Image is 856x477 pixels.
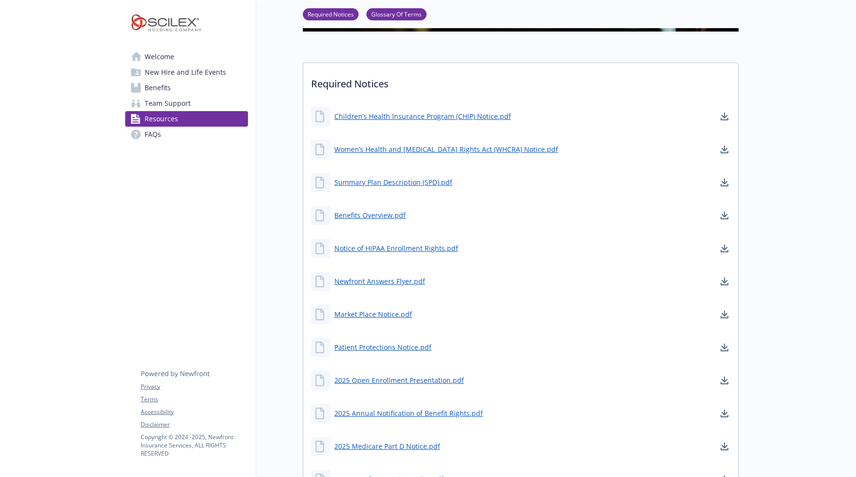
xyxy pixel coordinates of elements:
a: Welcome [125,49,248,65]
span: FAQs [145,127,161,142]
p: Required Notices [303,63,738,99]
a: download document [719,111,730,122]
a: 2025 Open Enrollment Presentation.pdf [334,375,464,385]
a: Accessibility [141,408,247,416]
a: Patient Protections Notice.pdf [334,342,431,352]
a: Disclaimer [141,420,247,429]
a: Notice of HIPAA Enrollment Rights.pdf [334,243,458,253]
span: Welcome [145,49,174,65]
a: Terms [141,395,247,404]
a: download document [719,441,730,452]
a: Newfront Answers Flyer.pdf [334,276,425,286]
a: download document [719,375,730,386]
a: download document [719,276,730,287]
a: Children’s Health Insurance Program (CHIP) Notice.pdf [334,111,511,121]
a: download document [719,408,730,419]
a: download document [719,342,730,353]
span: Benefits [145,80,171,96]
span: Resources [145,111,178,127]
a: Privacy [141,382,247,391]
a: Summary Plan Description (SPD).pdf [334,177,452,187]
p: Copyright © 2024 - 2025 , Newfront Insurance Services, ALL RIGHTS RESERVED [141,433,247,458]
a: Benefits [125,80,248,96]
a: Required Notices [303,9,359,18]
a: FAQs [125,127,248,142]
a: Benefits Overview.pdf [334,210,406,220]
a: download document [719,309,730,320]
span: New Hire and Life Events [145,65,226,80]
a: Women’s Health and [MEDICAL_DATA] Rights Act (WHCRA) Notice.pdf [334,144,558,154]
a: Glossary Of Terms [366,9,427,18]
a: 2025 Medicare Part D Notice.pdf [334,441,440,451]
a: download document [719,243,730,254]
a: Resources [125,111,248,127]
a: download document [719,210,730,221]
a: Market Place Notice.pdf [334,309,412,319]
a: download document [719,144,730,155]
span: Team Support [145,96,191,111]
a: download document [719,177,730,188]
a: Team Support [125,96,248,111]
a: 2025 Annual Notification of Benefit Rights.pdf [334,408,483,418]
a: New Hire and Life Events [125,65,248,80]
